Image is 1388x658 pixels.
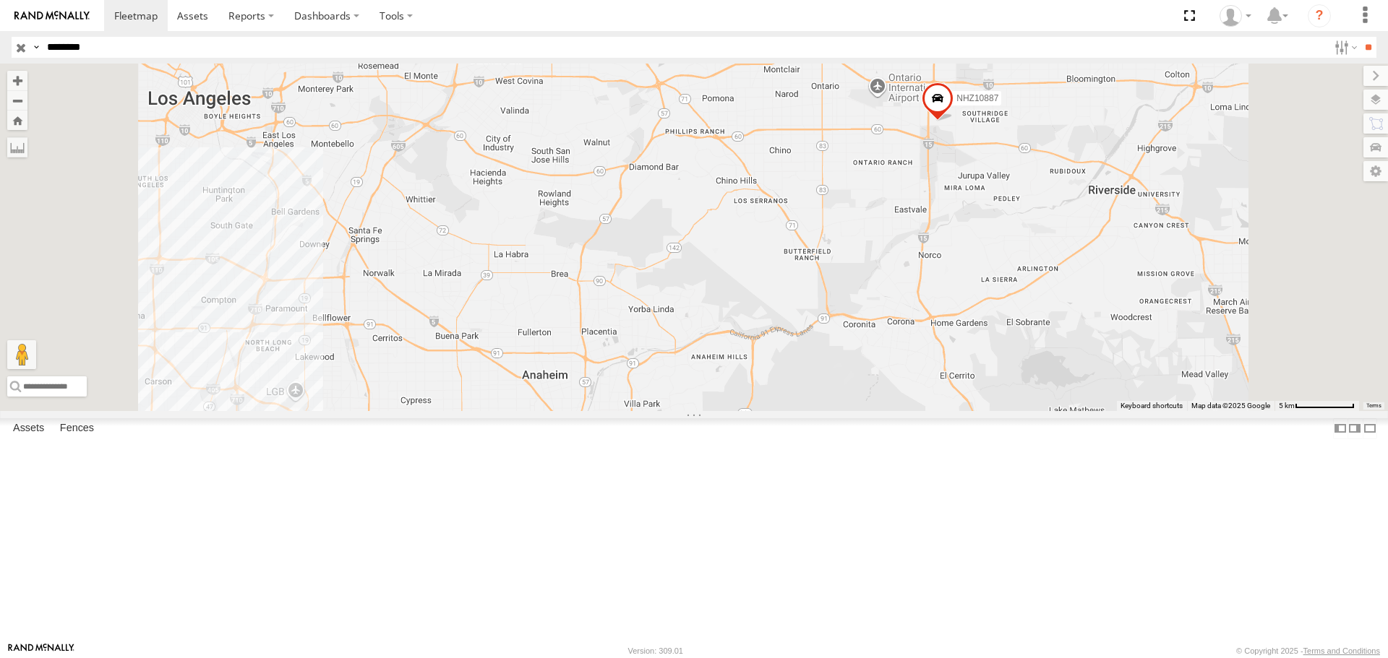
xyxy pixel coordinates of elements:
[7,340,36,369] button: Drag Pegman onto the map to open Street View
[956,94,998,104] span: NHZ10887
[1214,5,1256,27] div: Zulema McIntosch
[7,137,27,157] label: Measure
[1236,646,1380,655] div: © Copyright 2025 -
[1363,161,1388,181] label: Map Settings
[1329,37,1360,58] label: Search Filter Options
[1275,401,1359,411] button: Map Scale: 5 km per 79 pixels
[1308,4,1331,27] i: ?
[628,646,683,655] div: Version: 309.01
[7,90,27,111] button: Zoom out
[1366,402,1381,408] a: Terms (opens in new tab)
[1121,401,1183,411] button: Keyboard shortcuts
[8,644,74,658] a: Visit our Website
[53,419,101,439] label: Fences
[1191,402,1270,410] span: Map data ©2025 Google
[1303,646,1380,655] a: Terms and Conditions
[7,111,27,130] button: Zoom Home
[1348,418,1362,439] label: Dock Summary Table to the Right
[1333,418,1348,439] label: Dock Summary Table to the Left
[7,71,27,90] button: Zoom in
[6,419,51,439] label: Assets
[14,11,90,21] img: rand-logo.svg
[1279,402,1295,410] span: 5 km
[30,37,42,58] label: Search Query
[1363,418,1377,439] label: Hide Summary Table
